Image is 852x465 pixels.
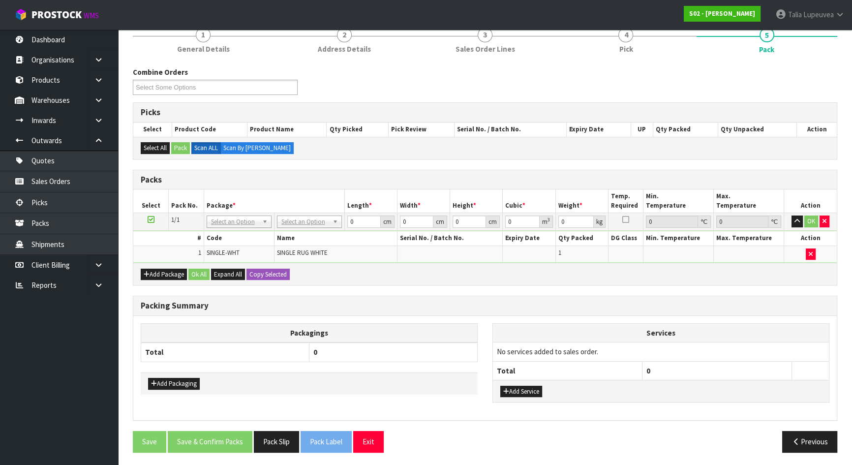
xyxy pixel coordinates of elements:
[455,123,567,136] th: Serial No. / Batch No.
[618,28,633,42] span: 4
[478,28,492,42] span: 3
[196,28,211,42] span: 1
[247,123,327,136] th: Product Name
[714,189,784,213] th: Max. Temperature
[31,8,82,21] span: ProStock
[220,142,294,154] label: Scan By [PERSON_NAME]
[555,189,608,213] th: Weight
[188,269,210,280] button: Ok All
[133,60,837,460] span: Pack
[277,248,328,257] span: SINGLE RUG WHITE
[619,44,633,54] span: Pick
[211,216,258,228] span: Select an Option
[653,123,718,136] th: Qty Packed
[804,216,818,227] button: OK
[548,217,550,223] sup: 3
[397,231,503,246] th: Serial No. / Batch No.
[500,386,542,398] button: Add Service
[171,216,180,224] span: 1/1
[594,216,606,228] div: kg
[318,44,371,54] span: Address Details
[643,189,714,213] th: Min. Temperature
[503,189,555,213] th: Cubic
[684,6,761,22] a: S02 - [PERSON_NAME]
[337,28,352,42] span: 2
[450,189,503,213] th: Height
[246,269,290,280] button: Copy Selected
[714,231,784,246] th: Max. Temperature
[15,8,27,21] img: cube-alt.png
[198,248,201,257] span: 1
[608,231,643,246] th: DG Class
[493,342,829,361] td: No services added to sales order.
[796,123,837,136] th: Action
[486,216,500,228] div: cm
[698,216,711,228] div: ℃
[207,248,240,257] span: SINGLE-WHT
[456,44,515,54] span: Sales Order Lines
[168,431,252,452] button: Save & Confirm Packs
[133,189,169,213] th: Select
[133,431,166,452] button: Save
[177,44,230,54] span: General Details
[788,10,802,19] span: Talia
[558,248,561,257] span: 1
[133,231,204,246] th: #
[171,142,190,154] button: Pack
[503,231,555,246] th: Expiry Date
[782,431,837,452] button: Previous
[397,189,450,213] th: Width
[141,269,187,280] button: Add Package
[566,123,631,136] th: Expiry Date
[172,123,247,136] th: Product Code
[211,269,245,280] button: Expand All
[689,9,755,18] strong: S02 - [PERSON_NAME]
[718,123,797,136] th: Qty Unpacked
[141,342,309,362] th: Total
[493,361,642,380] th: Total
[169,189,204,213] th: Pack No.
[433,216,447,228] div: cm
[760,28,774,42] span: 5
[493,324,829,342] th: Services
[133,123,172,136] th: Select
[254,431,299,452] button: Pack Slip
[327,123,389,136] th: Qty Picked
[141,142,170,154] button: Select All
[204,189,344,213] th: Package
[84,11,99,20] small: WMS
[133,67,188,77] label: Combine Orders
[148,378,200,390] button: Add Packaging
[759,44,774,55] span: Pack
[141,175,829,185] h3: Packs
[274,231,397,246] th: Name
[281,216,329,228] span: Select an Option
[141,323,478,342] th: Packagings
[313,347,317,357] span: 0
[141,301,829,310] h3: Packing Summary
[768,216,781,228] div: ℃
[784,231,837,246] th: Action
[344,189,397,213] th: Length
[381,216,395,228] div: cm
[214,270,242,279] span: Expand All
[608,189,643,213] th: Temp. Required
[191,142,221,154] label: Scan ALL
[646,366,650,375] span: 0
[204,231,274,246] th: Code
[643,231,714,246] th: Min. Temperature
[540,216,553,228] div: m
[555,231,608,246] th: Qty Packed
[301,431,352,452] button: Pack Label
[631,123,653,136] th: UP
[803,10,834,19] span: Lupeuvea
[389,123,455,136] th: Pick Review
[141,108,829,117] h3: Picks
[353,431,384,452] button: Exit
[784,189,837,213] th: Action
